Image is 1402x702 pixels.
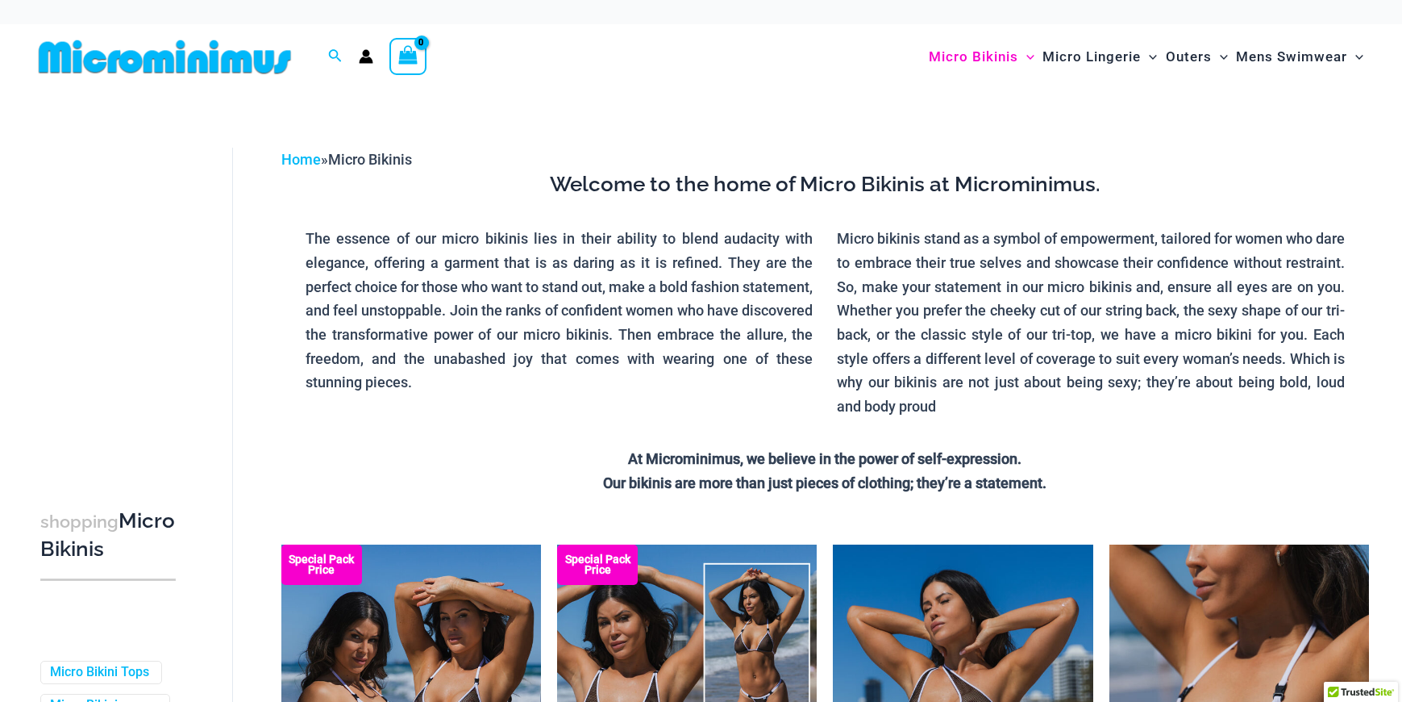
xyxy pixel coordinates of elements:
[281,554,362,575] b: Special Pack Price
[1166,36,1212,77] span: Outers
[281,151,412,168] span: »
[389,38,426,75] a: View Shopping Cart, empty
[603,474,1046,491] strong: Our bikinis are more than just pieces of clothing; they’re a statement.
[359,49,373,64] a: Account icon link
[1018,36,1034,77] span: Menu Toggle
[1212,36,1228,77] span: Menu Toggle
[328,151,412,168] span: Micro Bikinis
[1162,32,1232,81] a: OutersMenu ToggleMenu Toggle
[1347,36,1363,77] span: Menu Toggle
[281,151,321,168] a: Home
[1141,36,1157,77] span: Menu Toggle
[922,30,1370,84] nav: Site Navigation
[929,36,1018,77] span: Micro Bikinis
[628,450,1021,467] strong: At Microminimus, we believe in the power of self-expression.
[1236,36,1347,77] span: Mens Swimwear
[40,508,176,563] h3: Micro Bikinis
[557,554,638,575] b: Special Pack Price
[293,171,1357,198] h3: Welcome to the home of Micro Bikinis at Microminimus.
[40,135,185,458] iframe: TrustedSite Certified
[306,227,813,395] p: The essence of our micro bikinis lies in their ability to blend audacity with elegance, offering ...
[32,39,297,75] img: MM SHOP LOGO FLAT
[925,32,1038,81] a: Micro BikinisMenu ToggleMenu Toggle
[328,47,343,67] a: Search icon link
[50,664,149,681] a: Micro Bikini Tops
[1038,32,1161,81] a: Micro LingerieMenu ToggleMenu Toggle
[1232,32,1367,81] a: Mens SwimwearMenu ToggleMenu Toggle
[40,512,119,532] span: shopping
[1042,36,1141,77] span: Micro Lingerie
[837,227,1345,419] p: Micro bikinis stand as a symbol of empowerment, tailored for women who dare to embrace their true...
